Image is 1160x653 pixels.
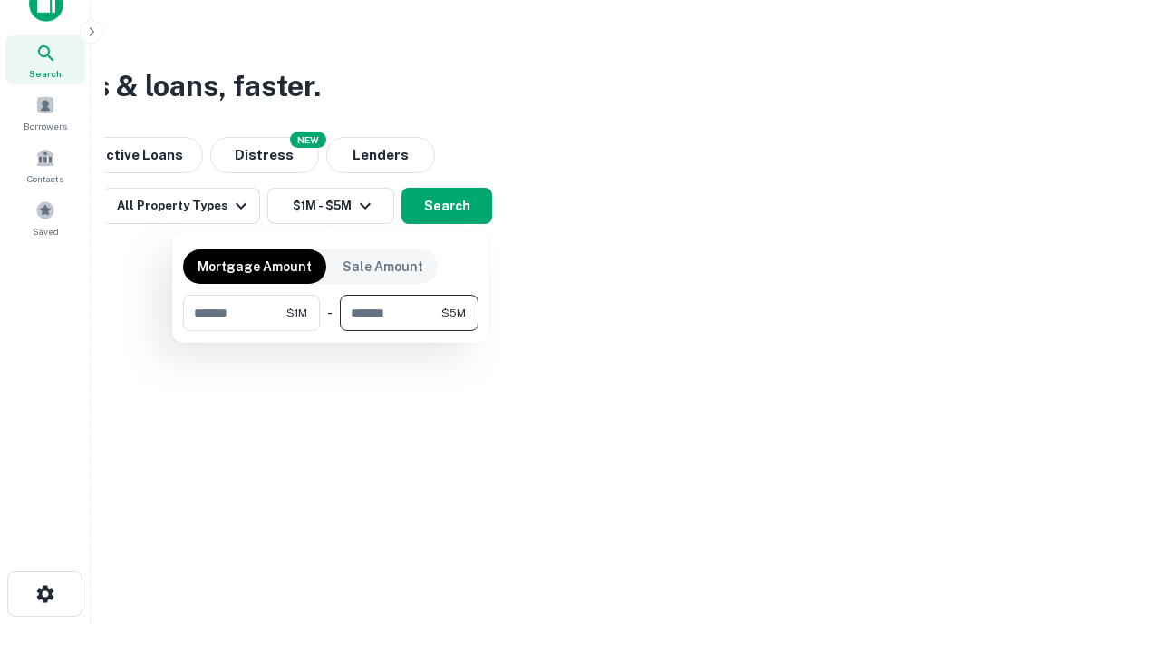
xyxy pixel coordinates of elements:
[1069,508,1160,595] iframe: Chat Widget
[343,257,423,277] p: Sale Amount
[198,257,312,277] p: Mortgage Amount
[286,305,307,321] span: $1M
[441,305,466,321] span: $5M
[327,295,333,331] div: -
